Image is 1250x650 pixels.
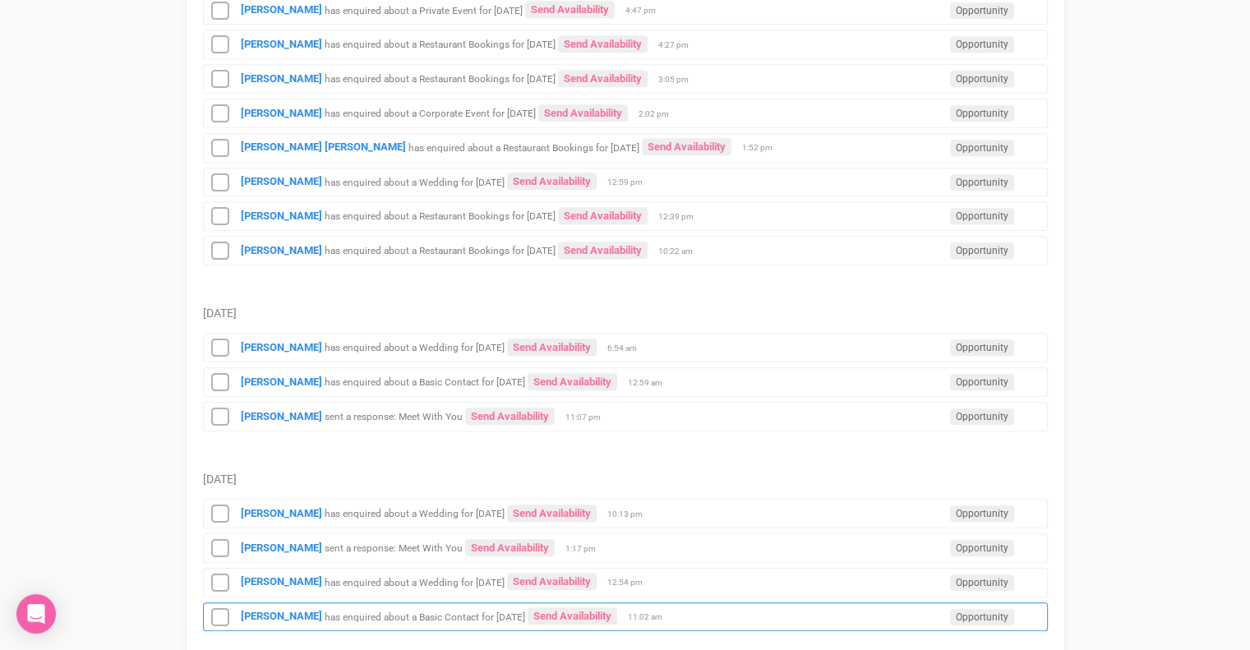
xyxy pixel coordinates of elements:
small: sent a response: Meet With You [325,542,463,554]
small: sent a response: Meet With You [325,411,463,422]
a: Send Availability [558,70,648,87]
a: Send Availability [507,505,597,522]
a: Send Availability [538,104,628,122]
a: [PERSON_NAME] [241,210,322,222]
a: Send Availability [525,1,615,18]
a: Send Availability [642,138,731,155]
span: Opportunity [950,2,1014,19]
a: [PERSON_NAME] [241,72,322,85]
a: [PERSON_NAME] [241,410,322,422]
a: [PERSON_NAME] [241,376,322,388]
a: [PERSON_NAME] [241,3,322,16]
span: 10:22 am [658,246,699,257]
span: Opportunity [950,408,1014,425]
span: Opportunity [950,71,1014,87]
small: has enquired about a Wedding for [DATE] [325,576,505,588]
a: Send Availability [558,242,648,259]
span: Opportunity [950,105,1014,122]
span: 12:39 pm [658,211,699,223]
small: has enquired about a Wedding for [DATE] [325,342,505,353]
small: has enquired about a Wedding for [DATE] [325,508,505,519]
span: 4:27 pm [658,39,699,51]
span: Opportunity [950,174,1014,191]
span: 12:59 pm [607,177,648,188]
span: 11:07 pm [565,412,607,423]
span: 12:54 pm [607,577,648,588]
span: 1:17 pm [565,543,607,555]
span: 1:52 pm [742,142,783,154]
span: 6:54 am [607,343,648,354]
a: Send Availability [507,573,597,590]
span: Opportunity [950,339,1014,356]
a: [PERSON_NAME] [241,107,322,119]
span: Opportunity [950,36,1014,53]
span: Opportunity [950,540,1014,556]
a: [PERSON_NAME] [241,175,322,187]
small: has enquired about a Restaurant Bookings for [DATE] [408,141,639,153]
a: [PERSON_NAME] [241,244,322,256]
a: Send Availability [507,173,597,190]
span: Opportunity [950,609,1014,625]
small: has enquired about a Private Event for [DATE] [325,4,523,16]
h5: [DATE] [203,307,1048,320]
a: Send Availability [507,339,597,356]
a: [PERSON_NAME] [241,610,322,622]
a: [PERSON_NAME] [241,575,322,588]
span: Opportunity [950,242,1014,259]
span: Opportunity [950,374,1014,390]
small: has enquired about a Corporate Event for [DATE] [325,108,536,119]
a: [PERSON_NAME] [241,341,322,353]
a: [PERSON_NAME] [241,507,322,519]
a: Send Availability [465,539,555,556]
span: Opportunity [950,574,1014,591]
a: Send Availability [528,607,617,625]
span: 12:59 am [628,377,669,389]
small: has enquired about a Basic Contact for [DATE] [325,611,525,622]
span: 3:05 pm [658,74,699,85]
small: has enquired about a Wedding for [DATE] [325,176,505,187]
a: Send Availability [558,35,648,53]
h5: [DATE] [203,473,1048,486]
small: has enquired about a Basic Contact for [DATE] [325,376,525,388]
a: Send Availability [528,373,617,390]
small: has enquired about a Restaurant Bookings for [DATE] [325,210,556,222]
span: 2:02 pm [639,108,680,120]
a: [PERSON_NAME] [241,38,322,50]
small: has enquired about a Restaurant Bookings for [DATE] [325,245,556,256]
a: Send Availability [465,408,555,425]
span: Opportunity [950,505,1014,522]
span: 11:02 am [628,611,669,623]
span: 4:47 pm [625,5,667,16]
span: 10:13 pm [607,509,648,520]
small: has enquired about a Restaurant Bookings for [DATE] [325,39,556,50]
a: [PERSON_NAME] [241,542,322,554]
a: Send Availability [558,207,648,224]
a: [PERSON_NAME] [PERSON_NAME] [241,141,406,153]
span: Opportunity [950,208,1014,224]
small: has enquired about a Restaurant Bookings for [DATE] [325,73,556,85]
div: Open Intercom Messenger [16,594,56,634]
span: Opportunity [950,140,1014,156]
